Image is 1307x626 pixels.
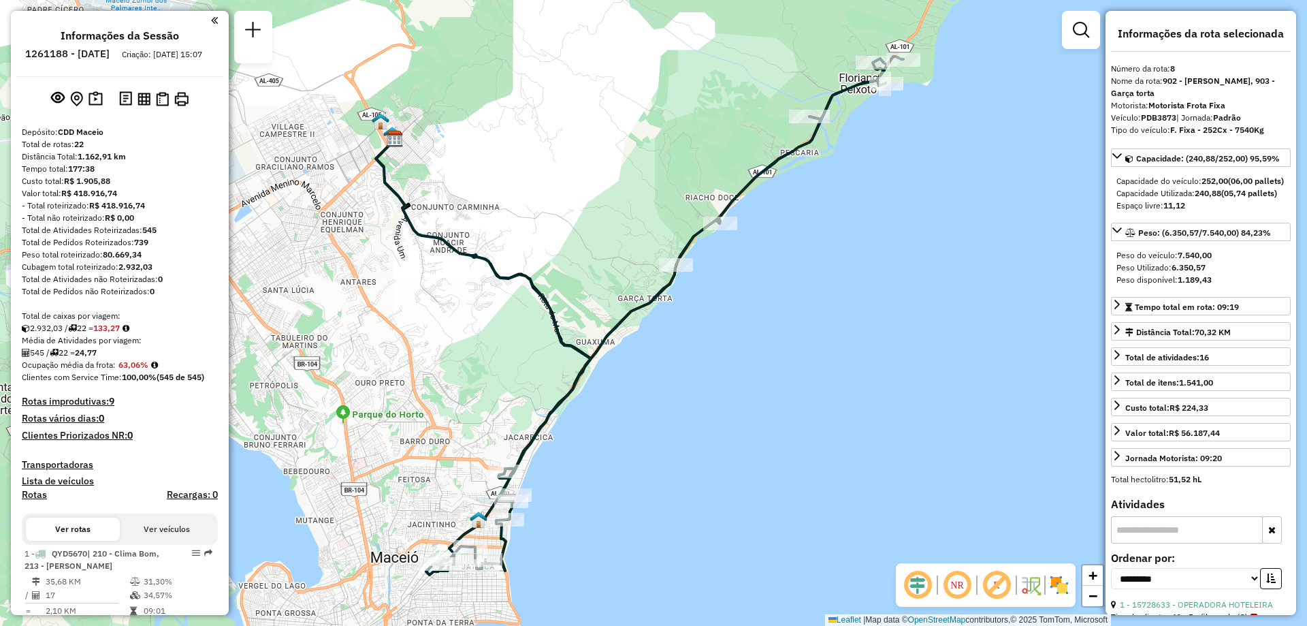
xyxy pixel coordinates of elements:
[22,413,218,424] h4: Rotas vários dias:
[1088,587,1097,604] span: −
[1111,448,1291,467] a: Jornada Motorista: 09:20
[1111,148,1291,167] a: Capacidade: (240,88/252,00) 95,59%
[901,569,934,601] span: Ocultar deslocamento
[48,88,67,110] button: Exibir sessão original
[1199,352,1209,362] strong: 16
[1125,326,1231,339] div: Distância Total:
[1111,124,1291,136] div: Tipo do veículo:
[1178,275,1212,285] strong: 1.189,43
[127,429,133,441] strong: 0
[828,615,861,625] a: Leaflet
[26,518,120,541] button: Ver rotas
[1201,176,1228,186] strong: 252,00
[1228,176,1284,186] strong: (06,00 pallets)
[123,324,129,332] i: Meta Caixas/viagem: 159,94 Diferença: -26,67
[1116,250,1212,260] span: Peso do veículo:
[1172,262,1206,272] strong: 6.350,57
[1195,327,1231,337] span: 70,32 KM
[142,225,157,235] strong: 545
[1176,112,1241,123] span: | Jornada:
[863,615,865,625] span: |
[22,187,218,200] div: Valor total:
[1135,302,1239,312] span: Tempo total em rota: 09:19
[1163,200,1185,210] strong: 11,12
[1169,474,1201,484] strong: 51,52 hL
[1111,297,1291,315] a: Tempo total em rota: 09:19
[74,139,84,149] strong: 22
[78,151,126,161] strong: 1.162,91 km
[1111,611,1291,623] div: Tipo de cliente:
[68,324,77,332] i: Total de rotas
[1111,550,1291,566] label: Ordenar por:
[22,349,30,357] i: Total de Atividades
[153,89,172,109] button: Visualizar Romaneio
[22,322,218,334] div: 2.932,03 / 22 =
[109,395,114,407] strong: 9
[1148,100,1225,110] strong: Motorista Frota Fixa
[1111,63,1291,75] div: Número da rota:
[1125,427,1220,439] div: Valor total:
[22,489,47,501] a: Rotas
[75,347,97,358] strong: 24,77
[67,89,86,110] button: Centralizar mapa no depósito ou ponto de apoio
[383,126,401,144] img: FAD CDD Maceio
[143,604,212,618] td: 09:01
[143,589,212,602] td: 34,57%
[1260,568,1282,589] button: Ordem crescente
[22,151,218,163] div: Distância Total:
[1082,586,1103,606] a: Zoom out
[61,29,179,42] h4: Informações da Sessão
[1221,188,1277,198] strong: (05,74 pallets)
[1136,153,1280,163] span: Capacidade: (240,88/252,00) 95,59%
[1170,125,1264,135] strong: F. Fixa - 252Cx - 7540Kg
[1178,250,1212,260] strong: 7.540,00
[158,274,163,284] strong: 0
[22,310,218,322] div: Total de caixas por viagem:
[386,130,404,148] img: CDD Maceio
[1141,112,1176,123] strong: PDB3873
[93,323,120,333] strong: 133,27
[118,360,148,370] strong: 63,06%
[1169,428,1220,438] strong: R$ 56.187,44
[120,518,214,541] button: Ver veículos
[61,188,117,198] strong: R$ 418.916,74
[22,200,218,212] div: - Total roteirizado:
[22,372,122,382] span: Clientes com Service Time:
[32,578,40,586] i: Distância Total
[103,249,142,260] strong: 80.669,34
[1125,452,1222,465] div: Jornada Motorista: 09:20
[1111,75,1291,99] div: Nome da rota:
[1179,377,1213,388] strong: 1.541,00
[825,614,1111,626] div: Map data © contributors,© 2025 TomTom, Microsoft
[58,127,103,137] strong: CDD Maceio
[22,138,218,151] div: Total de rotas:
[1125,352,1209,362] span: Total de atividades:
[1111,27,1291,40] h4: Informações da rota selecionada
[204,549,212,557] em: Rota exportada
[130,578,140,586] i: % de utilização do peso
[134,237,148,247] strong: 739
[86,89,106,110] button: Painel de Sugestão
[118,262,152,272] strong: 2.932,03
[22,261,218,273] div: Cubagem total roteirizado:
[130,591,140,599] i: % de utilização da cubagem
[50,349,59,357] i: Total de rotas
[64,176,110,186] strong: R$ 1.905,88
[22,334,218,347] div: Média de Atividades por viagem:
[45,589,129,602] td: 17
[22,249,218,261] div: Peso total roteirizado:
[172,89,191,109] button: Imprimir Rotas
[1125,377,1213,389] div: Total de itens:
[1172,611,1257,623] span: 40 - Perfil grande (G)
[157,372,204,382] strong: (545 de 545)
[1111,473,1291,486] div: Total hectolitro:
[45,575,129,589] td: 35,68 KM
[1170,63,1175,74] strong: 8
[22,430,218,441] h4: Clientes Priorizados NR:
[22,360,116,370] span: Ocupação média da frota:
[99,412,104,424] strong: 0
[22,396,218,407] h4: Rotas improdutivas:
[1125,402,1208,414] div: Custo total:
[22,175,218,187] div: Custo total:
